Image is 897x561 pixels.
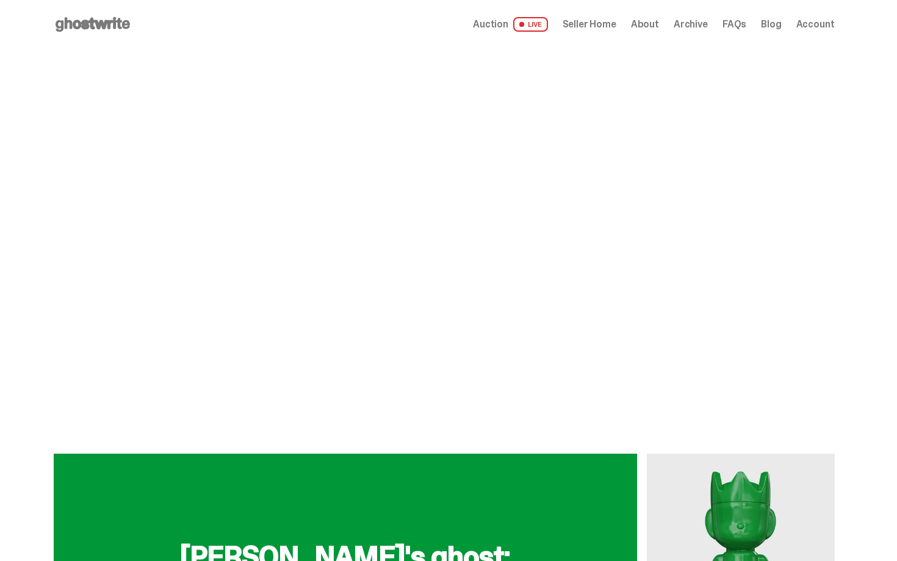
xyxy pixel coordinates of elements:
a: Blog [761,20,781,29]
a: FAQs [722,20,746,29]
a: Account [796,20,835,29]
a: Archive [674,20,708,29]
a: Auction LIVE [473,17,547,32]
a: Seller Home [563,20,616,29]
span: LIVE [513,17,548,32]
a: About [631,20,659,29]
span: Auction [473,20,508,29]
